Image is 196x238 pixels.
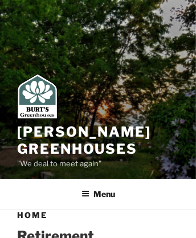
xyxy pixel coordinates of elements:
p: "We deal to meet again" [17,158,179,170]
h1: Home [17,210,179,221]
a: [PERSON_NAME] Greenhouses [17,124,151,157]
button: Menu [73,180,123,208]
img: Burt's Greenhouses [17,73,58,119]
